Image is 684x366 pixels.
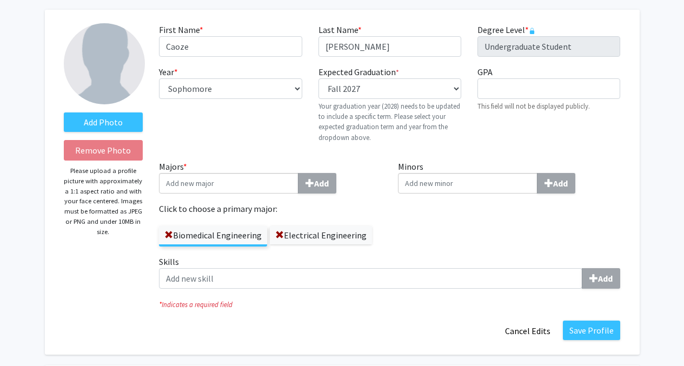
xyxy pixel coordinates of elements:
[8,317,46,358] iframe: Chat
[318,65,399,78] label: Expected Graduation
[159,268,582,289] input: SkillsAdd
[159,160,382,194] label: Majors
[159,255,620,289] label: Skills
[498,321,557,341] button: Cancel Edits
[159,23,203,36] label: First Name
[64,112,143,132] label: AddProfile Picture
[318,23,362,36] label: Last Name
[159,202,382,215] label: Click to choose a primary major:
[477,23,535,36] label: Degree Level
[298,173,336,194] button: Majors*
[159,300,620,310] i: Indicates a required field
[159,65,178,78] label: Year
[398,173,537,194] input: MinorsAdd
[64,23,145,104] img: Profile Picture
[159,173,298,194] input: Majors*Add
[398,160,621,194] label: Minors
[318,101,461,143] p: Your graduation year (2028) needs to be updated to include a specific term. Please select your ex...
[159,226,267,244] label: Biomedical Engineering
[477,65,493,78] label: GPA
[563,321,620,340] button: Save Profile
[477,102,590,110] small: This field will not be displayed publicly.
[598,273,613,284] b: Add
[537,173,575,194] button: Minors
[529,28,535,34] svg: This information is provided and automatically updated by Johns Hopkins University and is not edi...
[64,166,143,237] p: Please upload a profile picture with approximately a 1:1 aspect ratio and with your face centered...
[270,226,372,244] label: Electrical Engineering
[64,140,143,161] button: Remove Photo
[553,178,568,189] b: Add
[582,268,620,289] button: Skills
[314,178,329,189] b: Add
